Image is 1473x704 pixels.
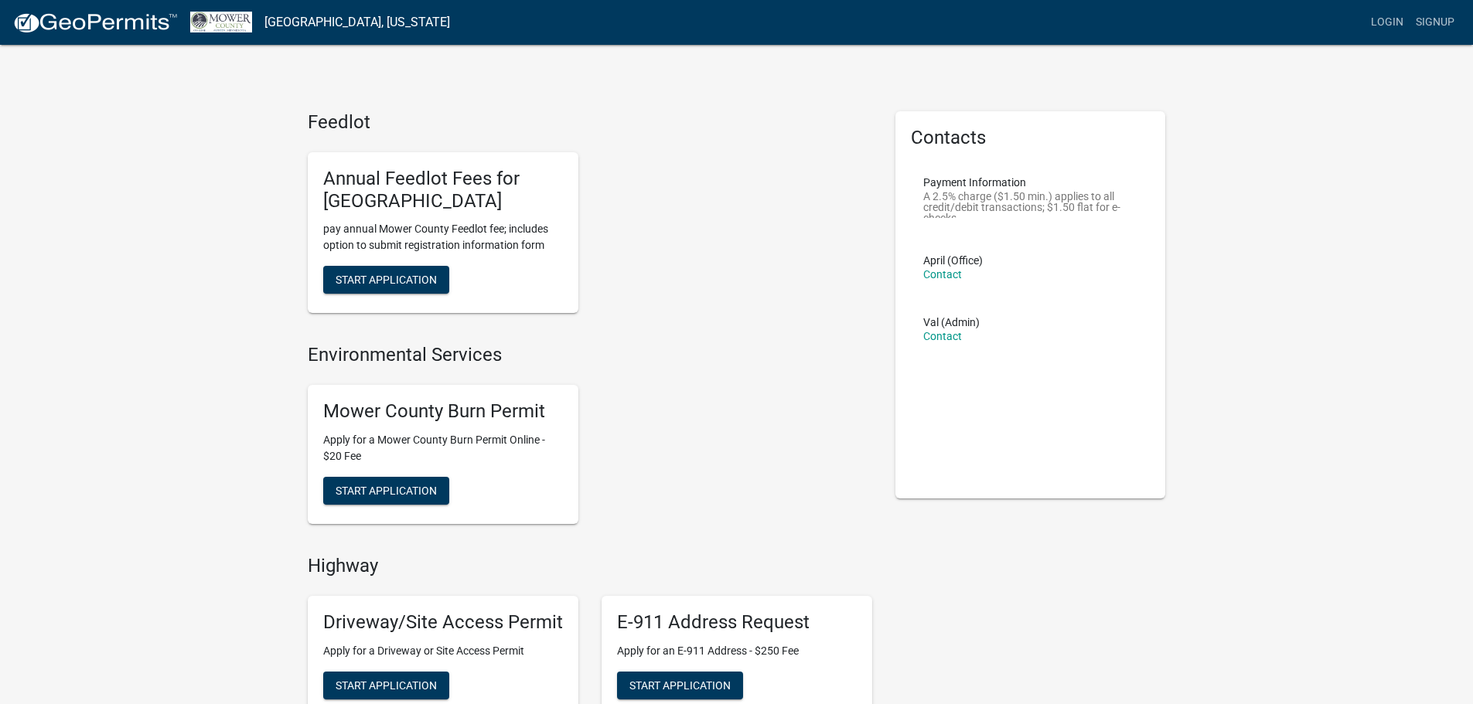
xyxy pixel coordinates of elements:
[923,268,962,281] a: Contact
[323,168,563,213] h5: Annual Feedlot Fees for [GEOGRAPHIC_DATA]
[629,678,731,691] span: Start Application
[617,611,857,634] h5: E-911 Address Request
[323,266,449,294] button: Start Application
[190,12,252,32] img: Mower County, Minnesota
[308,344,872,366] h4: Environmental Services
[336,678,437,691] span: Start Application
[323,400,563,423] h5: Mower County Burn Permit
[911,127,1151,149] h5: Contacts
[923,317,980,328] p: Val (Admin)
[264,9,450,36] a: [GEOGRAPHIC_DATA], [US_STATE]
[323,221,563,253] p: pay annual Mower County Feedlot fee; includes option to submit registration information form
[308,555,872,577] h4: Highway
[923,330,962,342] a: Contact
[323,611,563,634] h5: Driveway/Site Access Permit
[323,672,449,699] button: Start Application
[1365,8,1410,37] a: Login
[323,477,449,505] button: Start Application
[923,177,1138,188] p: Payment Information
[1410,8,1461,37] a: Signup
[308,111,872,134] h4: Feedlot
[336,484,437,496] span: Start Application
[323,643,563,659] p: Apply for a Driveway or Site Access Permit
[323,432,563,464] p: Apply for a Mower County Burn Permit Online - $20 Fee
[617,643,857,659] p: Apply for an E-911 Address - $250 Fee
[617,672,743,699] button: Start Application
[923,255,983,266] p: April (Office)
[923,191,1138,218] p: A 2.5% charge ($1.50 min.) applies to all credit/debit transactions; $1.50 flat for e-checks
[336,274,437,286] span: Start Application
